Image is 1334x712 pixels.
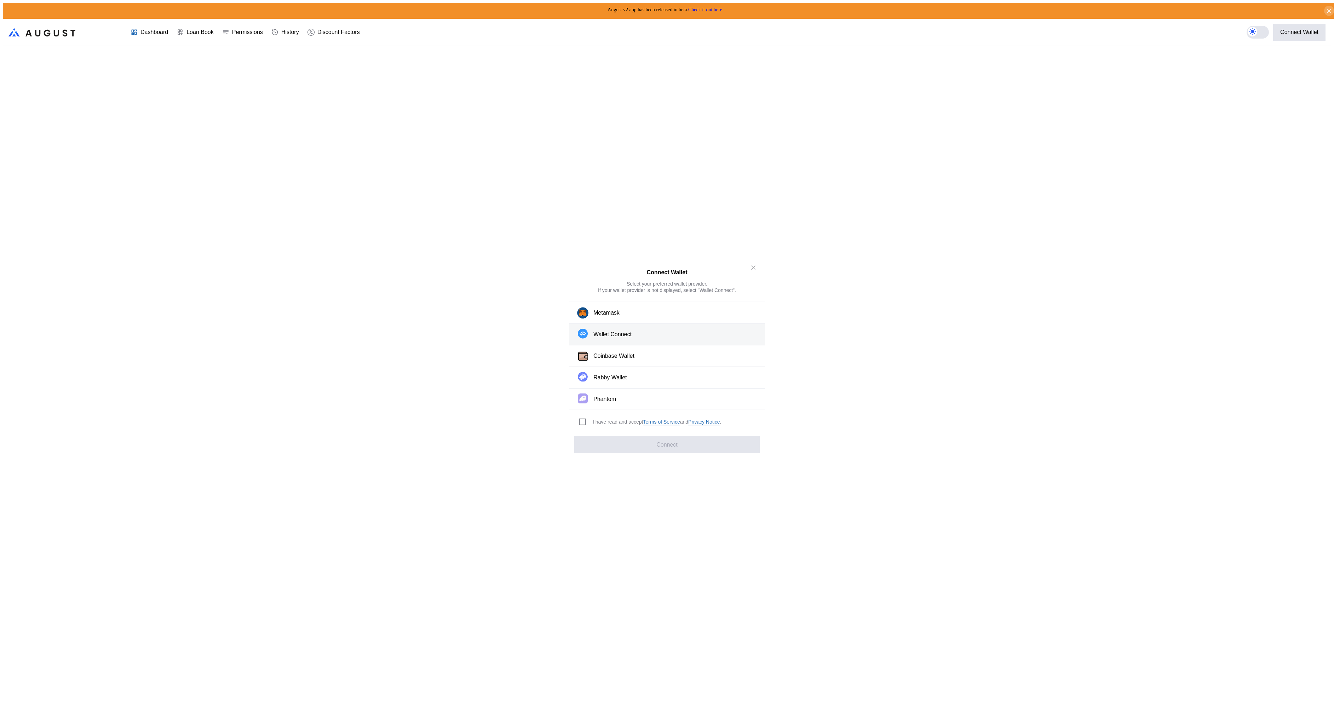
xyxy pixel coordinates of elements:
[569,389,765,410] button: PhantomPhantom
[643,419,680,425] a: Terms of Service
[186,29,214,35] div: Loan Book
[281,29,299,35] div: History
[569,324,765,345] button: Wallet Connect
[569,302,765,324] button: Metamask
[578,372,588,382] img: Rabby Wallet
[317,29,360,35] div: Discount Factors
[593,352,634,360] div: Coinbase Wallet
[569,367,765,389] button: Rabby WalletRabby Wallet
[688,7,722,12] a: Check it out here
[593,395,616,403] div: Phantom
[748,262,759,273] button: close modal
[569,345,765,367] button: Coinbase WalletCoinbase Wallet
[1280,29,1318,35] div: Connect Wallet
[140,29,168,35] div: Dashboard
[593,374,627,381] div: Rabby Wallet
[688,419,720,425] a: Privacy Notice
[647,269,688,276] h2: Connect Wallet
[608,7,722,12] span: August v2 app has been released in beta.
[593,419,721,425] div: I have read and accept .
[680,419,688,425] span: and
[593,331,632,338] div: Wallet Connect
[627,280,707,287] div: Select your preferred wallet provider.
[574,436,760,453] button: Connect
[577,350,589,362] img: Coinbase Wallet
[578,394,588,403] img: Phantom
[232,29,263,35] div: Permissions
[598,287,736,293] div: If your wallet provider is not displayed, select "Wallet Connect".
[593,309,620,316] div: Metamask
